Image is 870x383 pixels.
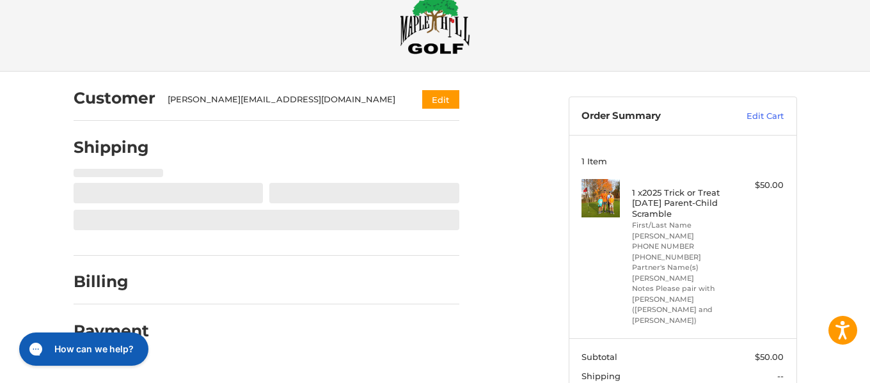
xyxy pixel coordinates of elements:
[168,93,397,106] div: [PERSON_NAME][EMAIL_ADDRESS][DOMAIN_NAME]
[13,328,152,370] iframe: Gorgias live chat messenger
[74,321,149,341] h2: Payment
[632,241,730,262] li: PHONE NUMBER [PHONE_NUMBER]
[632,220,730,241] li: First/Last Name [PERSON_NAME]
[632,262,730,283] li: Partner's Name(s) [PERSON_NAME]
[632,283,730,325] li: Notes Please pair with [PERSON_NAME] ([PERSON_NAME] and [PERSON_NAME])
[719,110,784,123] a: Edit Cart
[581,110,719,123] h3: Order Summary
[74,272,148,292] h2: Billing
[733,179,784,192] div: $50.00
[74,137,149,157] h2: Shipping
[581,156,784,166] h3: 1 Item
[422,90,459,109] button: Edit
[632,187,730,219] h4: 1 x 2025 Trick or Treat [DATE] Parent-Child Scramble
[74,88,155,108] h2: Customer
